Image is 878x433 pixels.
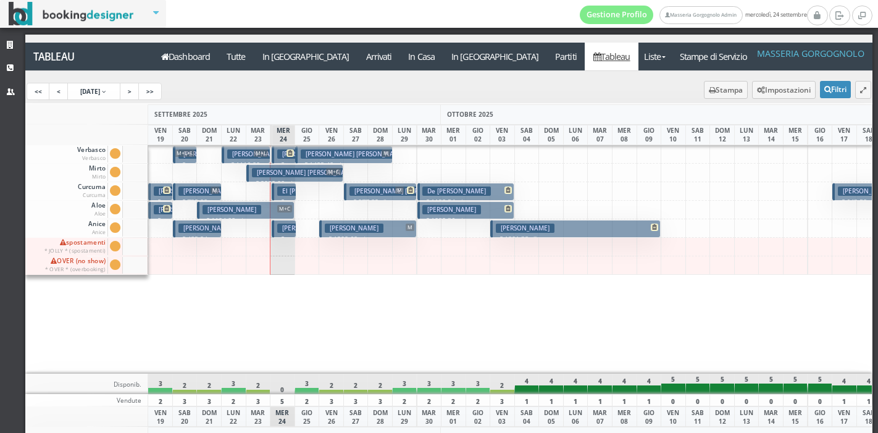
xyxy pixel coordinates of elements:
div: 3 [148,374,173,394]
div: SAB 20 [172,406,198,427]
div: Vendute [25,394,149,406]
div: GIO 16 [808,125,833,145]
div: LUN 06 [563,125,588,145]
div: VEN 17 [832,406,857,427]
span: M+C [277,205,292,212]
p: € 732.00 [178,197,218,216]
h3: [PERSON_NAME] [PERSON_NAME] Gianna | [PERSON_NAME] [227,149,416,159]
div: 3 [417,374,442,394]
div: MAR 07 [587,406,613,427]
button: [PERSON_NAME] [PERSON_NAME] | [PERSON_NAME] [PERSON_NAME] € 540.00 [148,201,172,219]
span: Mirto [87,164,107,181]
span: [DATE] [80,87,100,96]
div: MAR 30 [417,406,442,427]
p: € 1801.38 [496,234,657,244]
button: [PERSON_NAME] € 1801.38 7 notti [490,220,661,238]
span: Curcuma [76,183,107,200]
div: MAR 23 [246,125,271,145]
div: 1 [587,394,613,406]
h3: [PERSON_NAME] [PERSON_NAME] | [PERSON_NAME] [154,187,319,196]
button: El [PERSON_NAME] € 212.50 [272,183,296,201]
span: OTTOBRE 2025 [447,110,493,119]
div: 1 [514,394,540,406]
div: 4 [612,374,637,394]
div: GIO 25 [295,125,320,145]
small: 4 notti [333,161,354,169]
div: MER 08 [612,125,637,145]
div: VEN 26 [319,406,344,427]
h3: [PERSON_NAME] [277,224,336,233]
p: € 1082.36 [422,216,511,225]
div: 2 [196,374,222,394]
button: [PERSON_NAME] € 1082.36 4 notti [417,201,515,219]
a: >> [138,83,162,100]
div: LUN 22 [221,406,246,427]
button: [PERSON_NAME] M+C € 1104.00 4 notti [197,201,295,219]
small: 3 notti [378,198,399,206]
div: VEN 10 [661,125,686,145]
button: De [PERSON_NAME] € 1190.54 4 notti [417,183,515,201]
button: Stampa [704,81,748,99]
div: 4 [514,374,540,394]
div: MER 24 [272,125,295,145]
div: MAR 14 [758,406,784,427]
div: SAB 04 [514,125,540,145]
div: DOM 28 [367,406,393,427]
span: SETTEMBRE 2025 [154,110,207,119]
div: DOM 12 [709,406,735,427]
span: mercoledì, 24 settembre [580,6,807,24]
button: [PERSON_NAME] [PERSON_NAME] Gianna | [PERSON_NAME] M+L € 1116.00 2 notti [222,146,270,164]
span: Aloe [90,201,107,218]
p: € 1116.00 [227,160,267,179]
span: Anice [86,220,107,237]
div: 5 [661,374,686,394]
span: M [395,187,404,194]
span: M [406,224,414,231]
div: 3 [295,374,320,394]
p: € 977.82 [349,197,413,207]
div: 1 [637,394,662,406]
h3: [PERSON_NAME] [325,224,383,233]
p: € 1200.60 [325,234,413,244]
div: 5 [758,374,784,394]
small: * JOLLY * (spostamenti) [44,247,106,254]
button: [PERSON_NAME] [PERSON_NAME] | [PERSON_NAME] € 1384.92 [148,183,172,201]
div: LUN 13 [734,406,759,427]
h3: [PERSON_NAME] [PERSON_NAME] | [PERSON_NAME] [252,168,417,177]
div: VEN 19 [148,125,173,145]
div: 0 [270,374,295,394]
div: 3 [392,374,417,394]
small: 7 notti [529,235,550,243]
div: MER 01 [441,406,466,427]
div: MAR 14 [758,125,784,145]
div: SAB 20 [172,125,198,145]
div: 3 [466,374,491,394]
div: 5 [270,394,295,406]
div: GIO 02 [466,125,491,145]
p: € 1190.54 [422,197,511,207]
div: 3 [490,394,515,406]
a: Partiti [547,43,585,70]
div: DOM 21 [196,406,222,427]
div: MAR 07 [587,125,613,145]
div: 0 [783,394,808,406]
small: 4 notti [455,198,476,206]
div: 2 [319,374,344,394]
span: M+L [254,149,268,157]
div: LUN 13 [734,125,759,145]
div: 0 [709,394,735,406]
h3: [PERSON_NAME] [496,224,554,233]
div: 5 [709,374,735,394]
p: € 540.00 [154,216,169,254]
div: 0 [758,394,784,406]
div: 3 [221,374,246,394]
div: 4 [832,374,857,394]
div: MAR 30 [417,125,442,145]
div: DOM 12 [709,125,735,145]
div: 3 [196,394,222,406]
small: Anice [92,229,106,235]
div: MER 01 [441,125,466,145]
span: OVER (no show) [43,257,108,274]
small: 4 notti [455,217,476,225]
small: Curcuma [83,191,106,198]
